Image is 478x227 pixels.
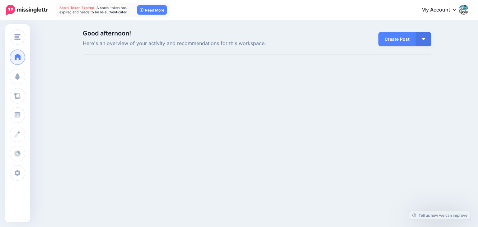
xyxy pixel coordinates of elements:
[409,211,471,220] a: Tell us how we can improve
[59,6,96,10] span: Social Token Expired.
[83,30,131,37] span: Good afternoon!
[59,6,130,14] span: A social token has expired and needs to be re-authenticated…
[378,32,416,46] a: Create Post
[422,38,425,40] img: arrow-down-white.png
[137,5,167,15] a: Read More
[6,5,48,15] img: Missinglettr
[83,39,312,48] span: Here's an overview of your activity and recommendations for this workspace.
[415,2,469,18] a: My Account
[14,34,21,40] img: menu.png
